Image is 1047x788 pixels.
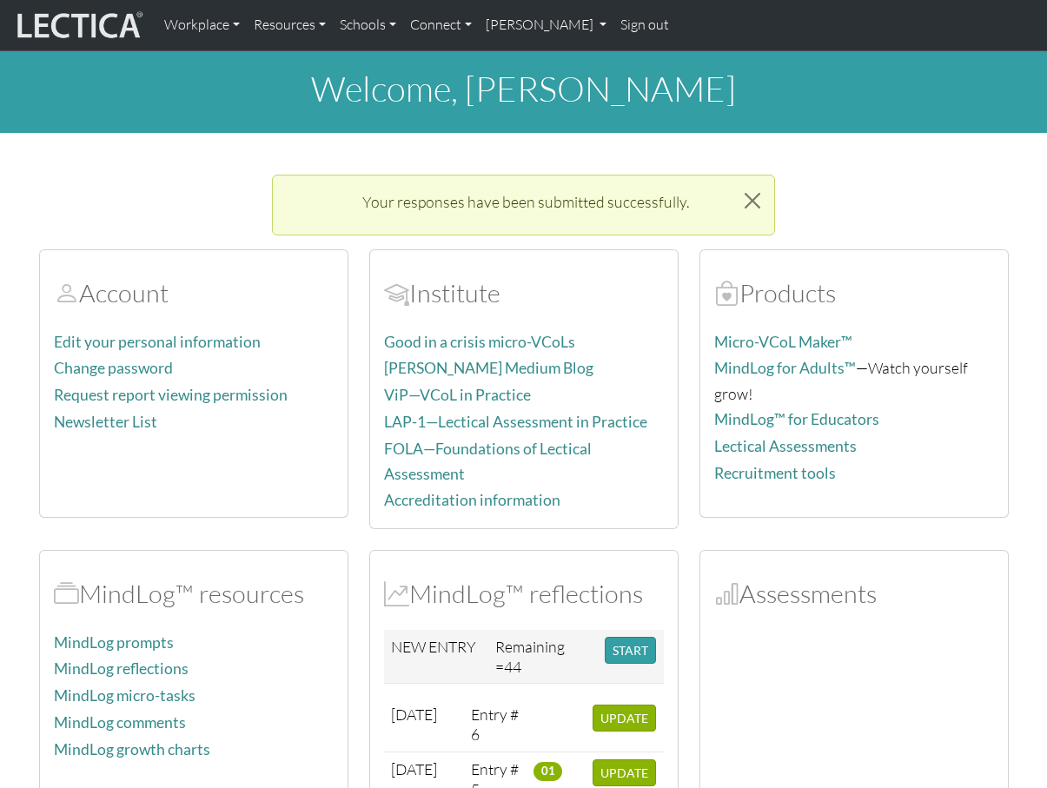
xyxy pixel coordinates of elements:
h2: Assessments [714,579,994,609]
p: —Watch yourself grow! [714,355,994,405]
button: UPDATE [593,705,656,732]
h2: Institute [384,278,664,308]
span: MindLog™ resources [54,578,79,609]
span: 44 [504,657,521,676]
a: Edit your personal information [54,333,261,351]
a: Connect [403,7,479,43]
a: MindLog™ for Educators [714,410,879,428]
a: [PERSON_NAME] Medium Blog [384,359,593,377]
a: ViP—VCoL in Practice [384,386,531,404]
a: MindLog prompts [54,633,174,652]
td: NEW ENTRY [384,630,489,684]
span: [DATE] [391,759,437,778]
button: START [605,637,656,664]
a: Recruitment tools [714,464,836,482]
a: Resources [247,7,333,43]
h2: Account [54,278,334,308]
a: Workplace [157,7,247,43]
a: Sign out [613,7,676,43]
h2: Products [714,278,994,308]
td: Entry # 6 [464,698,527,752]
a: Schools [333,7,403,43]
button: UPDATE [593,759,656,786]
a: FOLA—Foundations of Lectical Assessment [384,440,592,483]
span: Account [54,277,79,308]
a: MindLog growth charts [54,740,210,758]
a: Lectical Assessments [714,437,857,455]
span: UPDATE [600,711,648,725]
a: Newsletter List [54,413,157,431]
a: Change password [54,359,173,377]
a: Accreditation information [384,491,560,509]
p: Your responses have been submitted successfully. [301,189,750,214]
a: Request report viewing permission [54,386,288,404]
span: 01 [533,762,562,781]
a: [PERSON_NAME] [479,7,613,43]
a: Good in a crisis micro-VCoLs [384,333,575,351]
span: [DATE] [391,705,437,724]
h2: MindLog™ reflections [384,579,664,609]
a: MindLog for Adults™ [714,359,856,377]
span: UPDATE [600,765,648,780]
a: MindLog comments [54,713,186,732]
span: Assessments [714,578,739,609]
img: lecticalive [13,9,143,42]
a: Micro-VCoL Maker™ [714,333,852,351]
a: MindLog reflections [54,659,189,678]
td: Remaining = [488,630,598,684]
button: Close [731,175,774,226]
span: Products [714,277,739,308]
h2: MindLog™ resources [54,579,334,609]
span: MindLog [384,578,409,609]
a: MindLog micro-tasks [54,686,195,705]
span: Account [384,277,409,308]
a: LAP-1—Lectical Assessment in Practice [384,413,647,431]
